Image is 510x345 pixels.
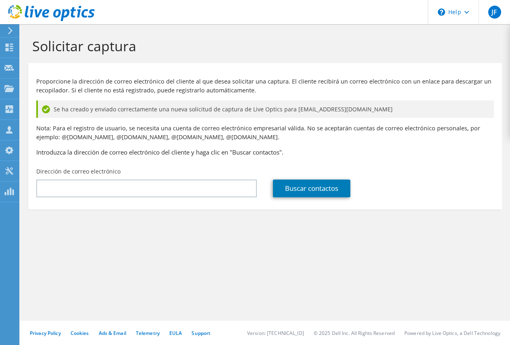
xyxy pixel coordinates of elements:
[273,180,350,197] a: Buscar contactos
[438,8,445,16] svg: \n
[136,330,160,337] a: Telemetry
[32,38,494,54] h1: Solicitar captura
[54,105,393,114] span: Se ha creado y enviado correctamente una nueva solicitud de captura de Live Optics para [EMAIL_AD...
[169,330,182,337] a: EULA
[71,330,89,337] a: Cookies
[36,148,494,157] h3: Introduzca la dirección de correo electrónico del cliente y haga clic en "Buscar contactos".
[488,6,501,19] span: JF
[36,77,494,95] p: Proporcione la dirección de correo electrónico del cliente al que desea solicitar una captura. El...
[36,167,121,176] label: Dirección de correo electrónico
[314,330,395,337] li: © 2025 Dell Inc. All Rights Reserved
[192,330,210,337] a: Support
[404,330,500,337] li: Powered by Live Optics, a Dell Technology
[247,330,304,337] li: Version: [TECHNICAL_ID]
[30,330,61,337] a: Privacy Policy
[36,124,494,142] p: Nota: Para el registro de usuario, se necesita una cuenta de correo electrónico empresarial válid...
[99,330,126,337] a: Ads & Email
